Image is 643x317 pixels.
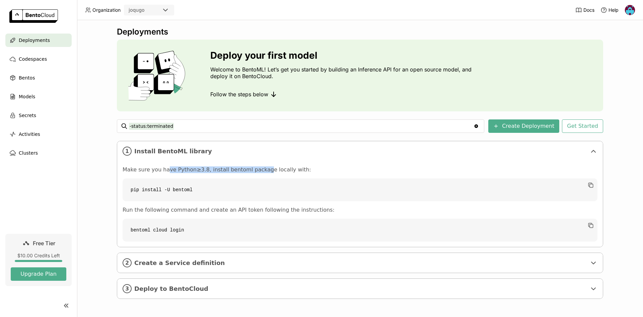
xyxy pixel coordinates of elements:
p: Make sure you have Python≥3.8, install bentoml package locally with: [123,166,597,173]
div: Deployments [117,27,603,37]
span: Organization [92,7,121,13]
span: Codespaces [19,55,47,63]
p: Run the following command and create an API token following the instructions: [123,207,597,213]
code: bentoml cloud login [123,219,597,242]
i: 2 [123,258,132,267]
span: Clusters [19,149,38,157]
div: 2Create a Service definition [117,253,603,273]
input: Search [129,121,474,131]
input: Selected joqugo. [145,7,146,14]
a: Bentos [5,71,72,85]
div: Help [600,7,619,13]
a: Activities [5,127,72,141]
button: Upgrade Plan [11,267,66,281]
a: Clusters [5,146,72,160]
a: Docs [575,7,594,13]
img: cover onboarding [122,50,194,101]
a: Codespaces [5,52,72,66]
a: Deployments [5,34,72,47]
div: $10.00 Credits Left [11,253,66,259]
code: pip install -U bentoml [123,178,597,201]
span: Create a Service definition [134,259,587,267]
span: Models [19,93,35,101]
p: Welcome to BentoML! Let’s get you started by building an Inference API for an open source model, ... [210,66,475,80]
a: Secrets [5,109,72,122]
span: Free Tier [33,240,55,247]
h3: Deploy your first model [210,50,475,61]
i: 1 [123,147,132,156]
img: logo [9,9,58,23]
span: Activities [19,130,40,138]
span: Help [609,7,619,13]
button: Get Started [562,119,603,133]
i: 3 [123,284,132,293]
span: Docs [583,7,594,13]
button: Create Deployment [488,119,559,133]
span: Secrets [19,111,36,119]
a: Free Tier$10.00 Credits LeftUpgrade Plan [5,234,72,286]
svg: Clear value [474,123,479,129]
a: Models [5,90,72,103]
div: 3Deploy to BentoCloud [117,279,603,299]
span: Install BentoML library [134,148,587,155]
div: 1Install BentoML library [117,141,603,161]
div: joqugo [129,7,145,13]
span: Deployments [19,36,50,44]
span: Follow the steps below [210,91,268,98]
span: Bentos [19,74,35,82]
span: Deploy to BentoCloud [134,285,587,293]
img: Josue Quiroz [625,5,635,15]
